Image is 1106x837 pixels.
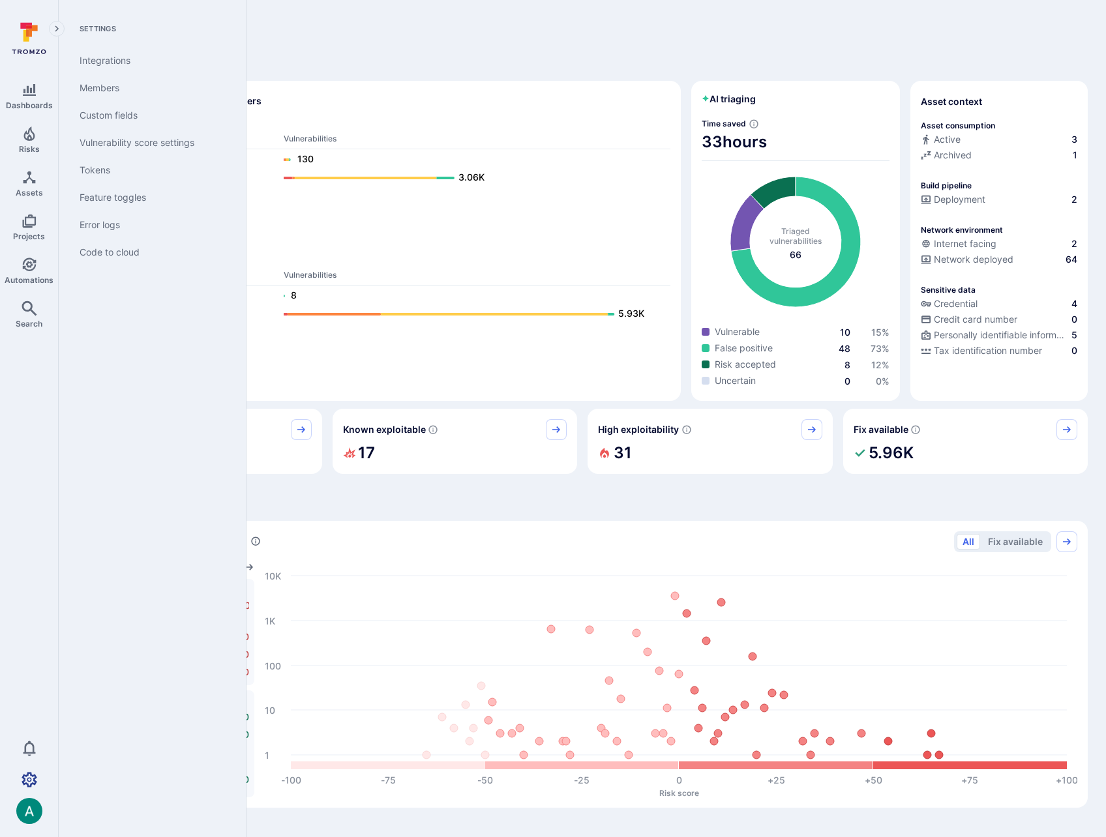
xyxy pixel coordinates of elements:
[13,231,45,241] span: Projects
[333,409,578,474] div: Known exploitable
[676,774,682,786] text: 0
[358,440,375,466] h2: 17
[381,774,396,786] text: -75
[16,798,42,824] img: ACg8ocLSa5mPYBaXNx3eFu_EmspyJX0laNWN7cXOFirfQ7srZveEpg=s96-c
[921,133,1077,146] a: Active3
[934,297,978,310] span: Credential
[588,409,833,474] div: High exploitability
[921,344,1077,357] a: Tax identification number0
[921,253,1077,269] div: Evidence that the asset is packaged and deployed somewhere
[1071,133,1077,146] span: 3
[715,374,756,387] span: Uncertain
[598,423,679,436] span: High exploitability
[768,774,785,786] text: +25
[715,358,776,371] span: Risk accepted
[934,193,985,206] span: Deployment
[715,325,760,338] span: Vulnerable
[854,423,908,436] span: Fix available
[921,149,1077,162] a: Archived1
[69,23,230,34] span: Settings
[52,23,61,35] i: Expand navigation menu
[6,100,53,110] span: Dashboards
[477,774,493,786] text: -50
[428,424,438,435] svg: Confirmed exploitable by KEV
[957,534,980,550] button: All
[69,102,230,129] a: Custom fields
[844,359,850,370] a: 8
[921,181,972,190] p: Build pipeline
[934,253,1013,266] span: Network deployed
[934,237,996,250] span: Internet facing
[1056,774,1078,786] text: +100
[49,21,65,37] button: Expand navigation menu
[681,424,692,435] svg: EPSS score ≥ 0.7
[869,440,914,466] h2: 5.96K
[876,375,889,387] span: 0 %
[69,74,230,102] a: Members
[934,313,1017,326] span: Credit card number
[921,297,978,310] div: Credential
[921,149,972,162] div: Archived
[871,343,889,354] a: 73%
[921,313,1077,326] a: Credit card number0
[982,534,1049,550] button: Fix available
[1071,313,1077,326] span: 0
[921,237,996,250] div: Internet facing
[87,254,670,264] span: Ops scanners
[343,423,426,436] span: Known exploitable
[921,313,1077,329] div: Evidence indicative of processing credit card numbers
[574,774,590,786] text: -25
[921,225,1003,235] p: Network environment
[921,329,1069,342] div: Personally identifiable information (PII)
[910,424,921,435] svg: Vulnerabilities with fix available
[1071,193,1077,206] span: 2
[871,359,889,370] a: 12%
[921,237,1077,253] div: Evidence that an asset is internet facing
[934,149,972,162] span: Archived
[69,211,230,239] a: Error logs
[5,275,53,285] span: Automations
[1066,253,1077,266] span: 64
[1071,297,1077,310] span: 4
[265,615,275,626] text: 1K
[614,440,632,466] h2: 31
[281,774,301,786] text: -100
[921,297,1077,310] a: Credential4
[77,55,1088,73] span: Discover
[284,288,657,304] a: 8
[284,152,657,168] a: 130
[876,375,889,387] a: 0%
[871,327,889,338] a: 15%
[921,253,1077,266] a: Network deployed64
[297,153,314,164] text: 130
[265,570,281,581] text: 10K
[843,409,1088,474] div: Fix available
[69,129,230,156] a: Vulnerability score settings
[715,342,773,355] span: False positive
[284,170,657,186] a: 3.06K
[250,535,261,548] div: Number of vulnerabilities in status 'Open' 'Triaged' and 'In process' grouped by score
[458,171,485,183] text: 3.06K
[839,343,850,354] a: 48
[840,327,850,338] a: 10
[87,118,670,128] span: Dev scanners
[265,704,275,715] text: 10
[921,253,1013,266] div: Network deployed
[19,144,40,154] span: Risks
[844,375,850,387] a: 0
[69,184,230,211] a: Feature toggles
[659,787,699,797] text: Risk score
[1073,149,1077,162] span: 1
[1071,237,1077,250] span: 2
[921,344,1042,357] div: Tax identification number
[16,319,42,329] span: Search
[921,133,961,146] div: Active
[69,239,230,266] a: Code to cloud
[865,774,882,786] text: +50
[1071,329,1077,342] span: 5
[921,297,1077,313] div: Evidence indicative of handling user or service credentials
[921,193,985,206] div: Deployment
